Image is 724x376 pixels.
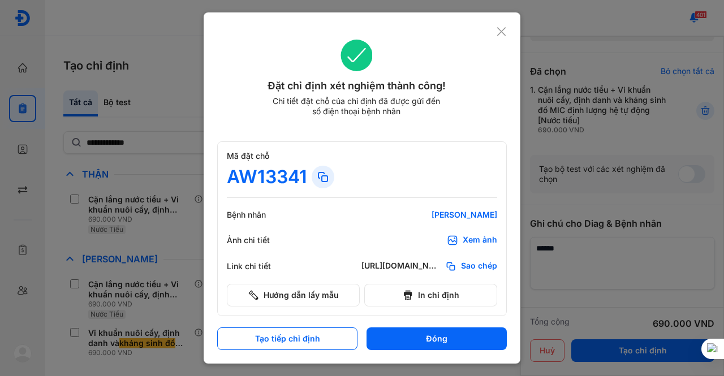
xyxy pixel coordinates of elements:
button: Đóng [367,327,507,350]
div: Xem ảnh [463,235,497,246]
div: Chi tiết đặt chỗ của chỉ định đã được gửi đến số điện thoại bệnh nhân [268,96,445,116]
div: [PERSON_NAME] [361,210,497,220]
div: Ảnh chi tiết [227,235,295,245]
div: Đặt chỉ định xét nghiệm thành công! [217,78,496,94]
div: Mã đặt chỗ [227,151,497,161]
div: AW13341 [227,166,307,188]
div: Link chi tiết [227,261,295,271]
button: In chỉ định [364,284,497,306]
div: Bệnh nhân [227,210,295,220]
button: Tạo tiếp chỉ định [217,327,357,350]
button: Hướng dẫn lấy mẫu [227,284,360,306]
span: Sao chép [461,261,497,272]
div: [URL][DOMAIN_NAME] [361,261,441,272]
